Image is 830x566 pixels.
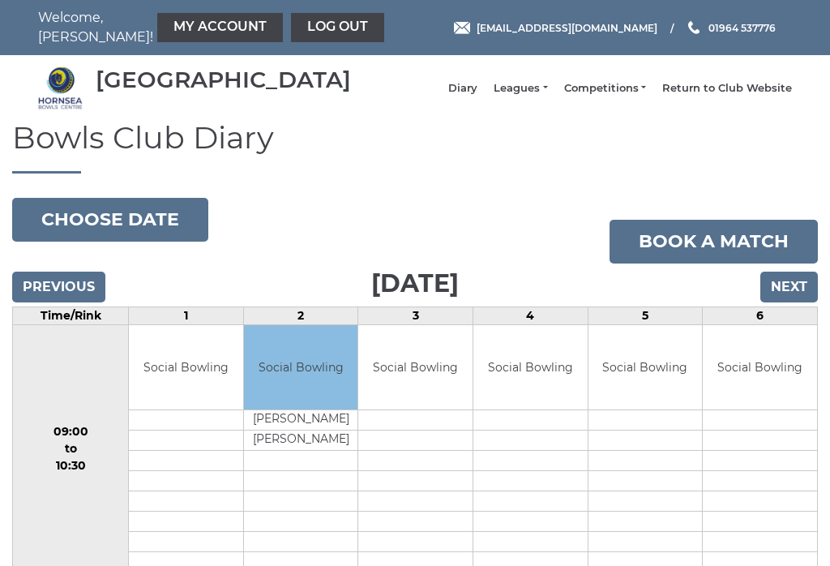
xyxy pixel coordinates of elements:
[12,121,818,174] h1: Bowls Club Diary
[703,325,817,410] td: Social Bowling
[244,325,358,410] td: Social Bowling
[662,81,792,96] a: Return to Club Website
[448,81,477,96] a: Diary
[244,410,358,431] td: [PERSON_NAME]
[494,81,547,96] a: Leagues
[610,220,818,264] a: Book a match
[38,8,338,47] nav: Welcome, [PERSON_NAME]!
[129,307,244,324] td: 1
[13,307,129,324] td: Time/Rink
[157,13,283,42] a: My Account
[96,67,351,92] div: [GEOGRAPHIC_DATA]
[129,325,243,410] td: Social Bowling
[760,272,818,302] input: Next
[454,20,657,36] a: Email [EMAIL_ADDRESS][DOMAIN_NAME]
[564,81,646,96] a: Competitions
[291,13,384,42] a: Log out
[588,325,703,410] td: Social Bowling
[473,307,588,324] td: 4
[243,307,358,324] td: 2
[708,21,776,33] span: 01964 537776
[688,21,700,34] img: Phone us
[686,20,776,36] a: Phone us 01964 537776
[358,325,473,410] td: Social Bowling
[454,22,470,34] img: Email
[38,66,83,110] img: Hornsea Bowls Centre
[477,21,657,33] span: [EMAIL_ADDRESS][DOMAIN_NAME]
[12,272,105,302] input: Previous
[358,307,473,324] td: 3
[244,431,358,451] td: [PERSON_NAME]
[12,198,208,242] button: Choose date
[588,307,703,324] td: 5
[703,307,818,324] td: 6
[473,325,588,410] td: Social Bowling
